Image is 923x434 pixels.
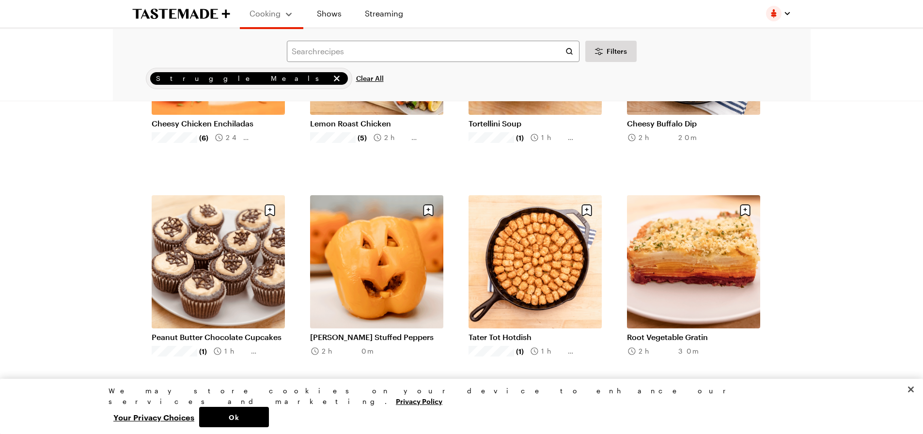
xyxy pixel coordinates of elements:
a: More information about your privacy, opens in a new tab [396,396,442,405]
span: Cooking [250,9,281,18]
button: Your Privacy Choices [109,407,199,427]
a: Tortellini Soup [469,119,602,128]
button: remove Struggle Meals [331,73,342,84]
a: Peanut Butter Chocolate Cupcakes [152,332,285,342]
a: Cheesy Buffalo Dip [627,119,760,128]
button: Profile picture [766,6,791,21]
span: Clear All [356,74,384,83]
a: Cheesy Chicken Enchiladas [152,119,285,128]
a: [PERSON_NAME] Stuffed Peppers [310,332,443,342]
a: To Tastemade Home Page [132,8,230,19]
button: Ok [199,407,269,427]
a: Root Vegetable Gratin [627,332,760,342]
span: Struggle Meals [156,73,329,84]
a: Tater Tot Hotdish [469,332,602,342]
div: Privacy [109,386,806,427]
button: Clear All [356,68,384,89]
button: Cooking [250,4,294,23]
a: Lemon Roast Chicken [310,119,443,128]
button: Save recipe [578,201,596,219]
button: Save recipe [419,201,438,219]
button: Desktop filters [585,41,637,62]
button: Save recipe [736,201,754,219]
div: We may store cookies on your device to enhance our services and marketing. [109,386,806,407]
span: Filters [607,46,627,56]
button: Save recipe [261,201,279,219]
img: Profile picture [766,6,782,21]
button: Close [900,379,922,400]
